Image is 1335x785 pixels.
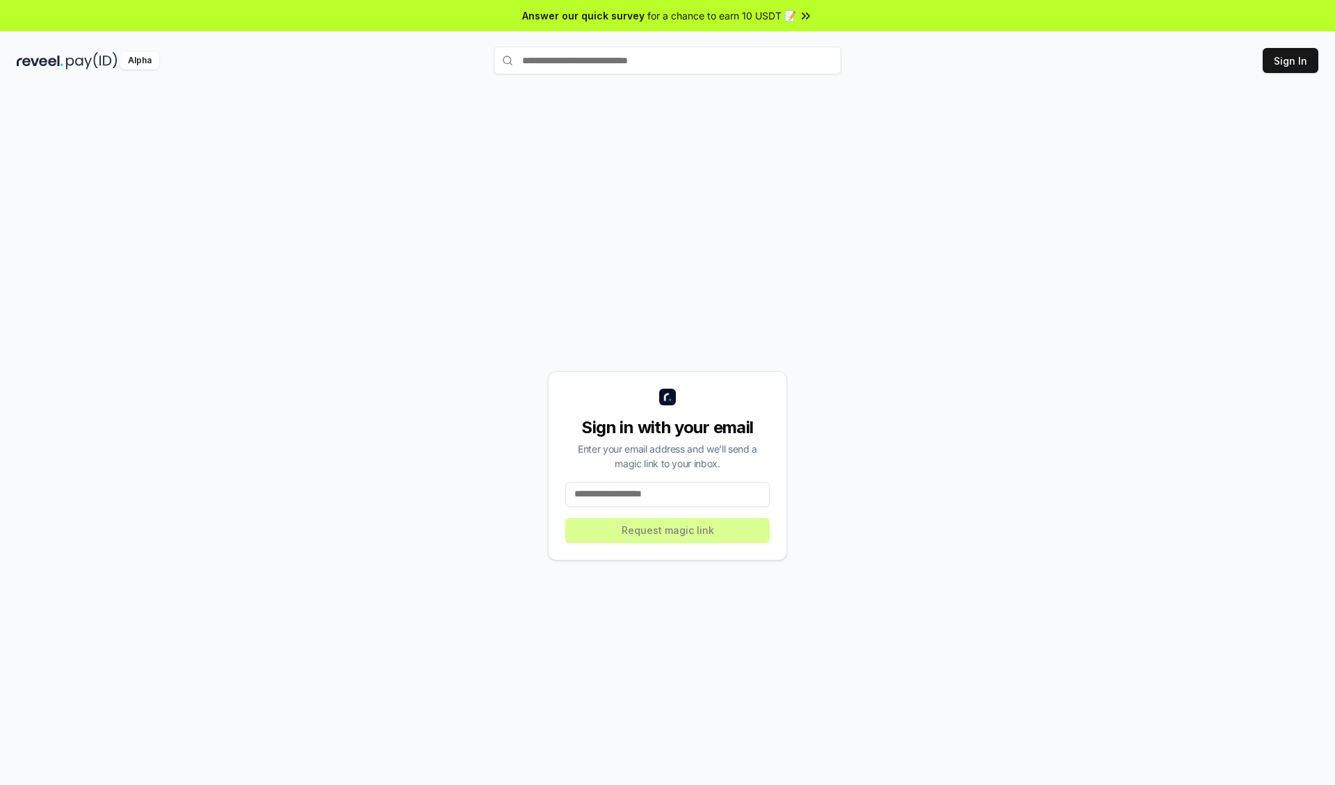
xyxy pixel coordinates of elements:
button: Sign In [1263,48,1318,73]
span: Answer our quick survey [522,8,645,23]
img: pay_id [66,52,118,70]
span: for a chance to earn 10 USDT 📝 [647,8,796,23]
div: Alpha [120,52,159,70]
img: reveel_dark [17,52,63,70]
img: logo_small [659,389,676,405]
div: Sign in with your email [565,416,770,439]
div: Enter your email address and we’ll send a magic link to your inbox. [565,442,770,471]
